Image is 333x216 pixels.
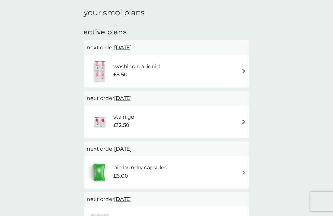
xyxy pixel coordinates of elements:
span: £6.00 [113,172,128,180]
span: [DATE] [114,92,132,105]
h6: bio laundry capsules [113,163,167,172]
h1: your smol plans [84,8,249,18]
span: [DATE] [114,143,132,155]
img: bio laundry capsules [87,161,112,184]
p: next order [87,94,246,103]
p: next order [87,44,246,52]
span: £8.50 [113,70,127,79]
img: stain gel [87,111,113,133]
span: [DATE] [114,193,132,206]
p: next order [87,145,246,153]
span: £12.50 [113,121,129,130]
img: washing up liquid [87,60,113,83]
p: next order [87,195,246,204]
img: arrow right [241,69,246,74]
h6: washing up liquid [113,62,160,71]
h2: active plans [84,27,249,37]
img: arrow right [241,120,246,124]
img: arrow right [241,170,246,175]
h6: stain gel [113,113,136,121]
span: [DATE] [114,41,132,54]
